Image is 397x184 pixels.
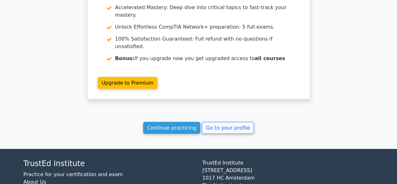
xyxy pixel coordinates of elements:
[202,122,254,134] a: Go to your profile
[24,159,195,168] h4: TrustEd Institute
[98,77,158,89] a: Upgrade to Premium
[143,122,201,134] a: Continue practicing
[24,171,123,177] a: Practice for your certification and exam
